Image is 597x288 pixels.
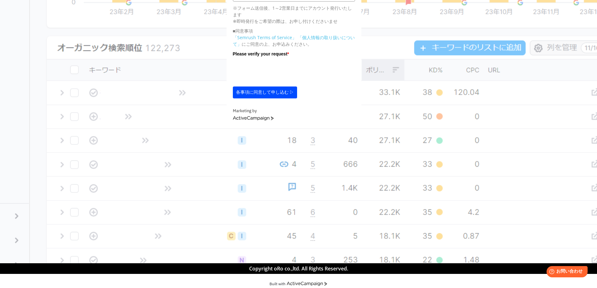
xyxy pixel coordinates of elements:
[233,5,355,24] p: ※フォーム送信後、1～2営業日までにアカウント発行いたします ※即時発行をご希望の際は、お申し付けくださいませ
[233,34,296,40] a: 「Semrush Terms of Service」
[249,265,348,272] span: Copyright oRo co.,ltd. All Rights Reserved.
[233,34,355,47] p: にご同意の上、お申込みください。
[541,264,590,281] iframe: Help widget launcher
[233,59,328,83] iframe: reCAPTCHA
[270,281,285,286] div: Built with
[233,50,355,57] label: Please verify your request
[233,28,355,34] p: ■同意事項
[233,34,355,47] a: 「個人情報の取り扱いについて」
[233,108,355,114] div: Marketing by
[233,86,297,98] button: 各事項に同意して申し込む ▷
